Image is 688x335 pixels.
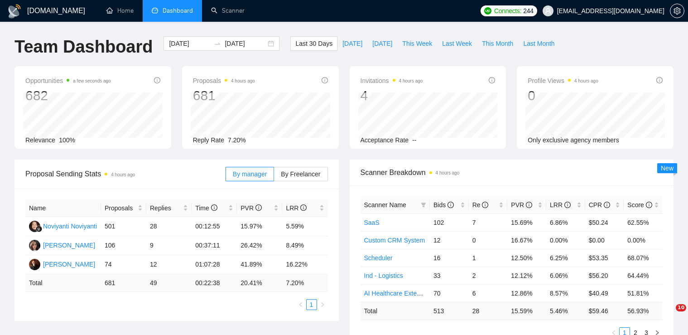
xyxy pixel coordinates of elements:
button: This Week [397,36,437,51]
li: Previous Page [295,299,306,310]
td: 6.25% [546,249,585,267]
td: $50.24 [585,214,624,231]
td: $53.35 [585,249,624,267]
span: Profile Views [528,75,598,86]
td: 12 [146,255,192,274]
h1: Team Dashboard [14,36,153,58]
button: [DATE] [367,36,397,51]
td: 6 [469,284,508,302]
span: 100% [59,136,75,144]
img: KA [29,240,40,251]
td: 8.57% [546,284,585,302]
span: Reply Rate [193,136,224,144]
td: 0.00% [546,231,585,249]
input: End date [225,39,266,49]
span: CPR [589,201,610,209]
td: 0 [469,231,508,249]
span: info-circle [526,202,532,208]
span: filter [421,202,426,208]
button: Last 30 Days [290,36,337,51]
time: 4 hours ago [111,172,135,177]
span: 244 [523,6,533,16]
button: Last Week [437,36,477,51]
td: 70 [430,284,469,302]
td: Total [361,302,430,320]
button: This Month [477,36,518,51]
a: AS[PERSON_NAME] [29,260,95,267]
td: 74 [101,255,146,274]
img: gigradar-bm.png [36,226,42,232]
td: 20.41 % [237,274,282,292]
span: Scanner Name [364,201,406,209]
li: Next Page [317,299,328,310]
td: 41.89% [237,255,282,274]
img: NN [29,221,40,232]
span: info-circle [211,204,217,211]
time: 4 hours ago [436,170,460,175]
span: Opportunities [25,75,111,86]
span: Proposals [105,203,136,213]
button: setting [670,4,684,18]
td: 16 [430,249,469,267]
td: 16.67% [507,231,546,249]
span: Re [472,201,489,209]
span: user [545,8,551,14]
span: Dashboard [163,7,193,15]
span: left [298,302,303,307]
time: 4 hours ago [399,78,423,83]
span: dashboard [152,7,158,14]
span: By Freelancer [281,170,320,178]
td: 28 [469,302,508,320]
span: PVR [241,204,262,212]
span: filter [419,198,428,212]
td: 102 [430,214,469,231]
td: 12.86% [507,284,546,302]
td: 64.44% [624,267,663,284]
td: 0.00% [624,231,663,249]
td: 56.93 % [624,302,663,320]
span: Time [195,204,217,212]
td: 15.69% [507,214,546,231]
span: By manager [233,170,267,178]
span: Scanner Breakdown [361,167,663,178]
span: info-circle [604,202,610,208]
span: [DATE] [372,39,392,49]
th: Replies [146,199,192,217]
td: 8.49% [282,236,327,255]
td: 5.59% [282,217,327,236]
img: AS [29,259,40,270]
span: info-circle [564,202,571,208]
span: -- [412,136,416,144]
span: LRR [286,204,307,212]
td: 106 [101,236,146,255]
td: Total [25,274,101,292]
button: right [317,299,328,310]
a: AI Healthcare Extended [364,290,431,297]
td: 15.59 % [507,302,546,320]
span: Connects: [494,6,521,16]
span: Last 30 Days [295,39,332,49]
td: 33 [430,267,469,284]
span: to [214,40,221,47]
a: Custom CRM System [364,237,425,244]
span: 10 [676,304,686,311]
td: $56.20 [585,267,624,284]
span: info-circle [489,77,495,83]
span: Proposals [193,75,255,86]
td: 501 [101,217,146,236]
span: info-circle [322,77,328,83]
td: 6.06% [546,267,585,284]
span: LRR [550,201,571,209]
span: info-circle [300,204,307,211]
div: 681 [193,87,255,104]
span: info-circle [646,202,652,208]
td: 6.86% [546,214,585,231]
li: 1 [306,299,317,310]
td: 00:22:38 [192,274,237,292]
a: KA[PERSON_NAME] [29,241,95,248]
td: 28 [146,217,192,236]
span: info-circle [482,202,488,208]
button: left [295,299,306,310]
td: 2 [469,267,508,284]
span: Relevance [25,136,55,144]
